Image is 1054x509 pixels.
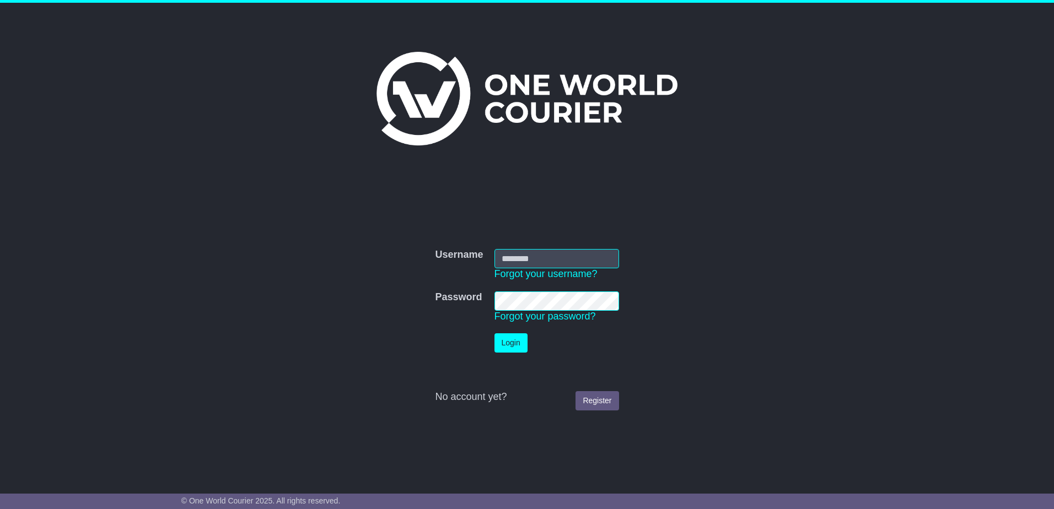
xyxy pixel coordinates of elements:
span: © One World Courier 2025. All rights reserved. [181,496,341,505]
div: No account yet? [435,391,619,403]
a: Register [576,391,619,410]
a: Forgot your password? [494,311,596,322]
img: One World [377,52,677,145]
a: Forgot your username? [494,268,598,279]
label: Password [435,291,482,304]
button: Login [494,333,528,353]
label: Username [435,249,483,261]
